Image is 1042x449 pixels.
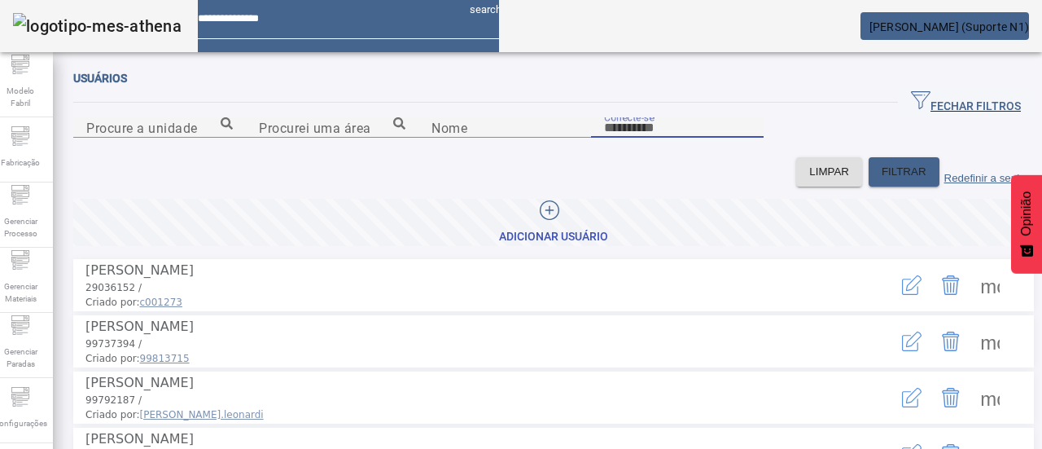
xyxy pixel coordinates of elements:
[13,13,182,39] img: logotipo-mes-athena
[939,157,1034,187] button: Redefinir a senha
[86,120,198,135] font: Procure a unidade
[73,199,1034,246] button: Adicionar Usuário
[970,378,1009,417] button: Mais
[140,353,190,364] font: 99813715
[1011,175,1042,274] button: Feedback - Mostrar pesquisa
[259,118,405,138] input: Número
[931,266,970,305] button: Excluir
[140,297,182,308] font: c001273
[85,431,194,447] font: [PERSON_NAME]
[604,111,655,122] font: Conecte-se
[86,118,233,138] input: Número
[85,262,194,278] font: [PERSON_NAME]
[882,165,926,178] font: FILTRAR
[7,86,34,108] font: Modelo Fabril
[970,266,1009,305] button: Mais
[1,158,40,167] font: Fabricação
[930,99,1021,112] font: FECHAR FILTROS
[796,157,862,187] button: LIMPAR
[1019,191,1033,236] font: Opinião
[85,394,142,406] font: 99792187 /
[809,165,849,178] font: LIMPAR
[898,88,1034,117] button: FECHAR FILTROS
[85,375,194,390] font: [PERSON_NAME]
[73,72,127,85] font: Usuários
[431,120,467,135] font: Nome
[931,322,970,361] button: Excluir
[4,282,37,303] font: Gerenciar Materiais
[85,319,194,334] font: [PERSON_NAME]
[869,20,1030,33] font: [PERSON_NAME] (Suporte N1)
[259,120,371,135] font: Procurei uma área
[85,282,142,293] font: 29036152 /
[85,297,140,308] font: Criado por:
[869,157,939,187] button: FILTRAR
[85,409,140,420] font: Criado por:
[140,409,264,420] font: [PERSON_NAME].leonardi
[85,338,142,350] font: 99737394 /
[4,217,37,238] font: Gerenciar Processo
[85,353,140,364] font: Criado por:
[944,172,1029,184] font: Redefinir a senha
[931,378,970,417] button: Excluir
[970,322,1009,361] button: Mais
[499,230,608,243] font: Adicionar Usuário
[4,347,37,368] font: Gerenciar Paradas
